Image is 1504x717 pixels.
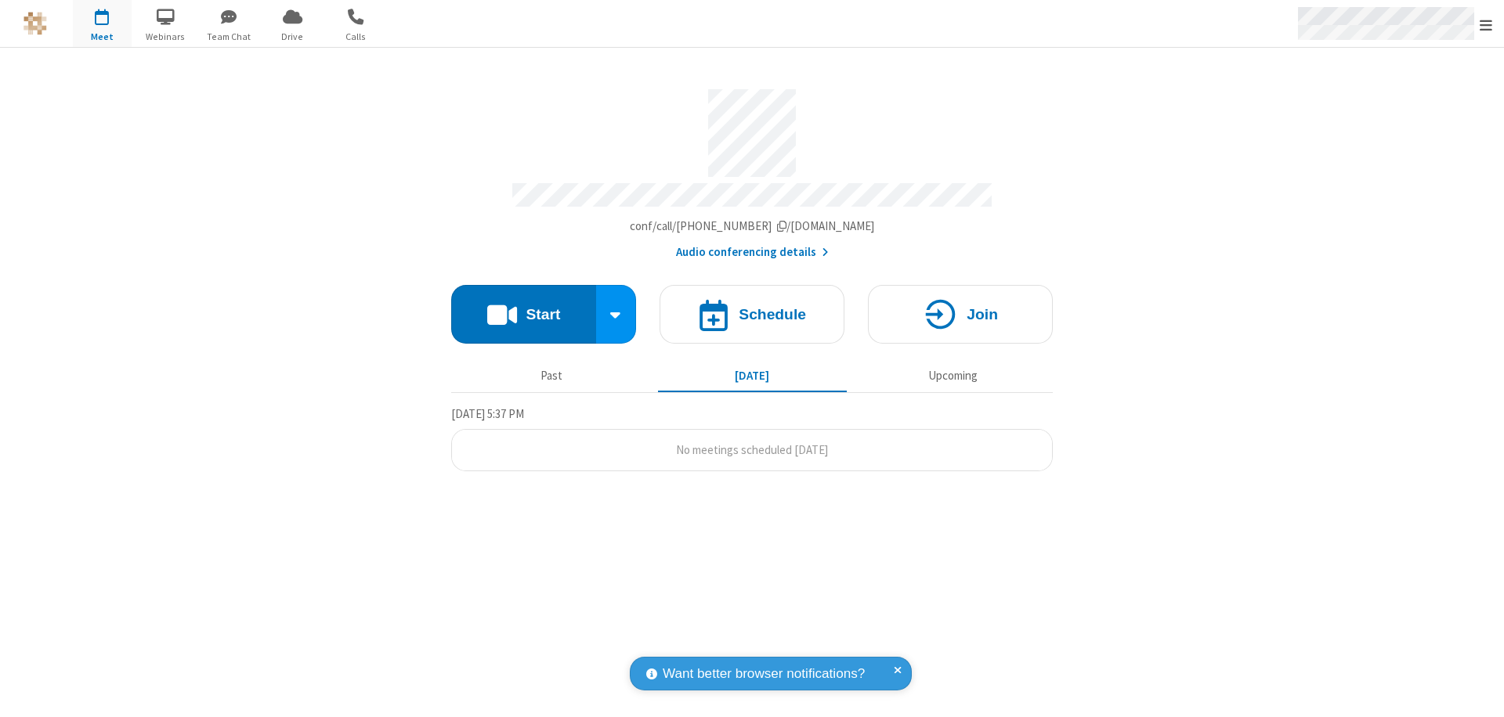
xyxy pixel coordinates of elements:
[327,30,385,44] span: Calls
[658,361,847,391] button: [DATE]
[859,361,1047,391] button: Upcoming
[263,30,322,44] span: Drive
[739,307,806,322] h4: Schedule
[676,442,828,457] span: No meetings scheduled [DATE]
[868,285,1053,344] button: Join
[451,406,524,421] span: [DATE] 5:37 PM
[451,405,1053,472] section: Today's Meetings
[136,30,195,44] span: Webinars
[660,285,844,344] button: Schedule
[457,361,646,391] button: Past
[967,307,998,322] h4: Join
[451,77,1053,261] section: Account details
[451,285,596,344] button: Start
[200,30,258,44] span: Team Chat
[630,218,875,236] button: Copy my meeting room linkCopy my meeting room link
[663,664,865,684] span: Want better browser notifications?
[23,12,47,35] img: QA Selenium DO NOT DELETE OR CHANGE
[676,243,829,261] button: Audio conferencing details
[73,30,132,44] span: Meet
[596,285,637,344] div: Start conference options
[526,307,560,322] h4: Start
[630,218,875,233] span: Copy my meeting room link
